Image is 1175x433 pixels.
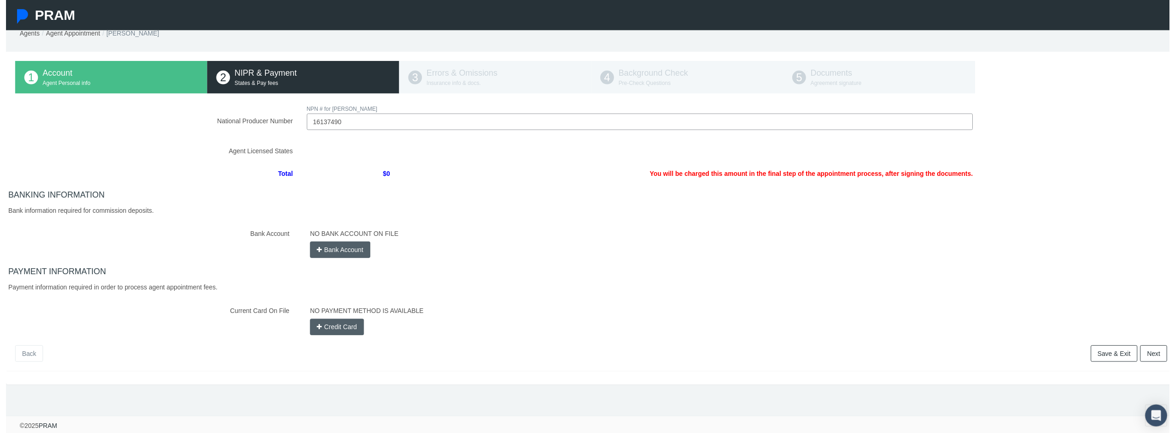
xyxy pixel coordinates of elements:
[212,71,226,85] span: 2
[37,69,67,78] span: Account
[2,286,214,294] span: Payment information required in order to process agent appointment fees.
[304,107,375,113] span: NPN # for [PERSON_NAME]
[2,167,297,183] span: Total
[37,80,194,89] p: Agent Personal info
[9,349,37,365] a: Back
[307,322,362,338] button: Credit Card
[307,244,368,260] button: Bank Account
[29,7,70,23] span: PRAM
[14,28,34,38] li: Agents
[95,28,155,38] li: [PERSON_NAME]
[395,167,983,183] span: You will be charged this amount in the final step of the appointment process, after signing the d...
[297,167,395,183] span: $0
[300,305,428,321] label: NO PAYMENT METHOD IS AVAILABLE
[34,28,95,38] li: Agent Appointment
[9,9,24,24] img: Pram Partner
[231,69,294,78] span: NIPR & Payment
[1151,409,1173,431] div: Open Intercom Messenger
[2,209,149,216] span: Bank information required for commission deposits.
[1145,349,1173,365] a: Next
[300,228,403,244] label: NO BANK ACCOUNT ON FILE
[2,144,297,157] label: Agent Licensed States
[2,104,297,131] label: National Producer Number
[18,71,32,85] span: 1
[1096,349,1143,365] a: Save & Exit
[231,80,388,89] p: States & Pay fees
